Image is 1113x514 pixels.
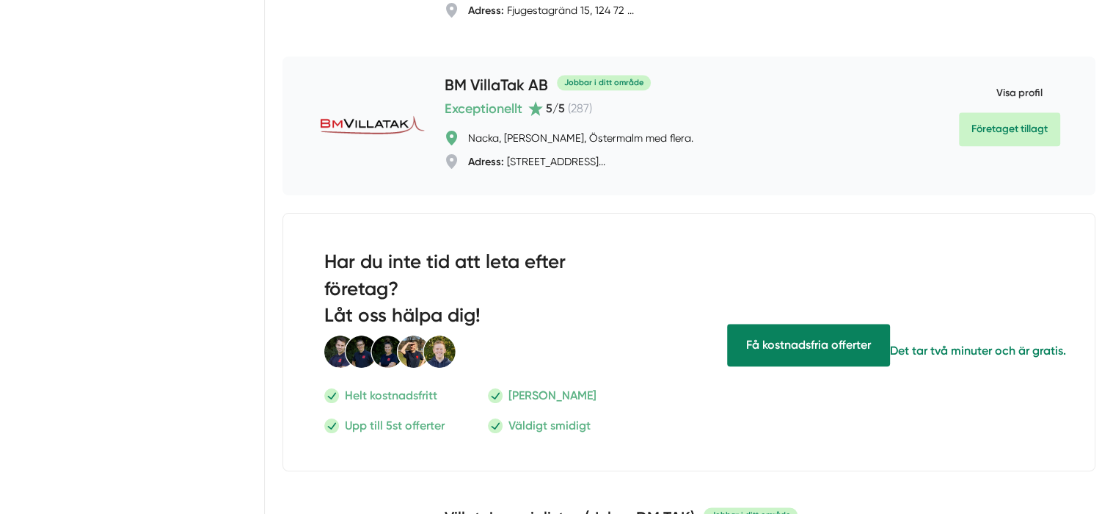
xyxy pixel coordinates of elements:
[546,101,565,115] span: 5 /5
[568,101,592,115] span: ( 287 )
[345,416,445,435] p: Upp till 5st offerter
[959,112,1060,146] : Företaget tillagt
[468,131,693,145] div: Nacka, [PERSON_NAME], Östermalm med flera.
[508,386,596,405] p: [PERSON_NAME]
[345,386,437,405] p: Helt kostnadsfritt
[508,416,591,435] p: Väldigt smidigt
[318,115,427,137] img: BM VillaTak AB
[445,98,522,119] span: Exceptionellt
[324,335,456,369] img: Smartproduktion Personal
[324,249,639,335] h2: Har du inte tid att leta efter företag? Låt oss hälpa dig!
[445,74,548,98] h4: BM VillaTak AB
[468,154,605,169] div: [STREET_ADDRESS]...
[468,4,504,17] strong: Adress:
[468,3,634,18] div: Fjugestagränd 15, 124 72 ...
[959,74,1043,112] span: Visa profil
[727,324,890,366] span: Få hjälp
[890,341,1066,360] p: Det tar två minuter och är gratis.
[557,75,651,90] div: Jobbar i ditt område
[468,155,504,168] strong: Adress:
